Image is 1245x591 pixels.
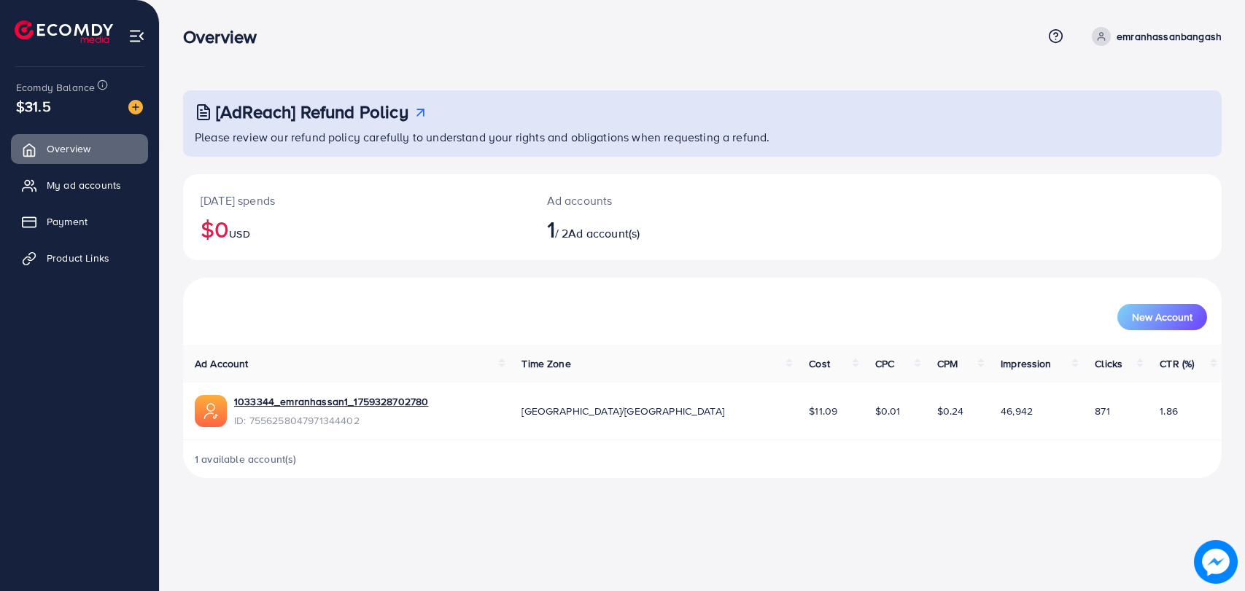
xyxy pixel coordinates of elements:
img: image [1194,540,1238,584]
span: Time Zone [521,356,570,371]
p: [DATE] spends [201,192,512,209]
p: Ad accounts [547,192,772,209]
p: emranhassanbangash [1117,28,1222,45]
span: CTR (%) [1160,356,1194,371]
span: $31.5 [16,95,51,117]
button: New Account [1117,304,1207,330]
span: CPC [875,356,894,371]
span: 1 available account(s) [195,452,297,466]
span: Payment [47,214,88,229]
span: Impression [1001,356,1052,371]
a: Payment [11,207,148,236]
h2: $0 [201,215,512,243]
span: Ad Account [195,356,249,371]
a: My ad accounts [11,171,148,200]
a: Overview [11,134,148,163]
span: 46,942 [1001,404,1033,418]
img: logo [15,20,113,43]
span: New Account [1132,312,1192,322]
span: Ecomdy Balance [16,80,95,95]
span: Product Links [47,251,109,265]
img: ic-ads-acc.e4c84228.svg [195,395,227,427]
h3: Overview [183,26,268,47]
span: $0.01 [875,404,901,418]
h3: [AdReach] Refund Policy [216,101,408,122]
a: Product Links [11,243,148,273]
p: Please review our refund policy carefully to understand your rights and obligations when requesti... [195,128,1213,146]
a: 1033344_emranhassan1_1759328702780 [234,394,428,409]
span: CPM [937,356,958,371]
span: $11.09 [809,404,837,418]
span: Cost [809,356,830,371]
img: image [128,100,143,114]
span: $0.24 [937,404,964,418]
h2: / 2 [547,215,772,243]
span: [GEOGRAPHIC_DATA]/[GEOGRAPHIC_DATA] [521,404,724,418]
span: ID: 7556258047971344402 [234,413,428,428]
span: Overview [47,141,90,156]
a: emranhassanbangash [1086,27,1222,46]
span: 871 [1095,404,1109,418]
span: My ad accounts [47,178,121,192]
span: 1 [547,212,555,246]
span: Ad account(s) [568,225,640,241]
span: 1.86 [1160,404,1178,418]
span: USD [229,227,249,241]
img: menu [128,28,145,44]
span: Clicks [1095,356,1122,371]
